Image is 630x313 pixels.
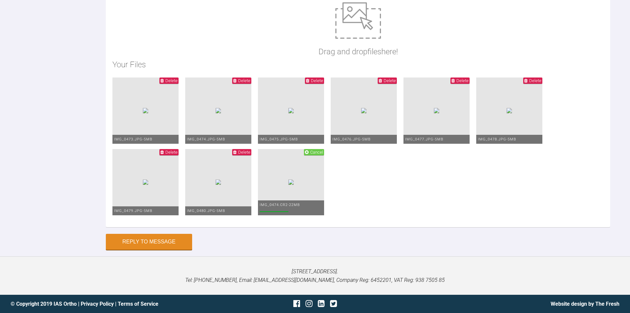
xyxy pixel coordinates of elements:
span: Delete [165,150,178,155]
img: a05cb020-5848-42bd-92f4-c14dca33d2a9 [507,108,512,113]
span: Delete [165,78,178,83]
span: Delete [529,78,541,83]
span: IMG_0476.JPG - 5MB [332,137,371,141]
span: IMG_0480.JPG - 5MB [187,209,225,213]
a: Website design by The Fresh [551,301,619,307]
img: 82b32c14-7d4e-4bd9-b370-86f50c53c8f9 [216,108,221,113]
span: Delete [311,78,323,83]
img: 523b7287-0e45-4ad7-b000-18b5d37f1a3e [361,108,366,113]
span: Delete [456,78,469,83]
span: IMG_0477.JPG - 5MB [405,137,443,141]
img: 24d77a57-f1f5-411f-a7b0-e9a4005abf79 [143,180,148,185]
p: Drag and drop files here! [318,45,398,58]
p: [STREET_ADDRESS]. Tel: [PHONE_NUMBER], Email: [EMAIL_ADDRESS][DOMAIN_NAME], Company Reg: 6452201,... [11,267,619,284]
h2: Your Files [112,58,604,71]
img: 2099ac95-5e95-4aa5-9beb-a16c6e5faaeb [288,108,294,113]
span: IMG_0474.JPG - 5MB [187,137,225,141]
span: IMG_0475.JPG - 5MB [260,137,298,141]
span: Delete [238,150,250,155]
span: IMG_0473.JPG - 5MB [114,137,152,141]
img: fc12b3aa-0137-4a28-97ce-12783c731b77 [434,108,439,113]
a: Privacy Policy [81,301,114,307]
img: 682856c6-6ea1-4cc3-8e41-7e770e86cdfd [143,108,148,113]
span: IMG_0474.CR2 - 22MB [260,203,300,207]
button: Reply to Message [106,234,192,250]
img: 96165c42-56a1-43f5-b328-7ad3a4fd3510 [288,180,294,185]
img: be786fc5-f7f1-4ac0-baa9-0ed7b2663da4 [216,180,221,185]
div: © Copyright 2019 IAS Ortho | | [11,300,214,308]
span: IMG_0478.JPG - 5MB [478,137,516,141]
a: Terms of Service [118,301,158,307]
span: Cancel [310,150,323,155]
span: IMG_0479.JPG - 5MB [114,209,152,213]
span: Delete [384,78,396,83]
span: Delete [238,78,250,83]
